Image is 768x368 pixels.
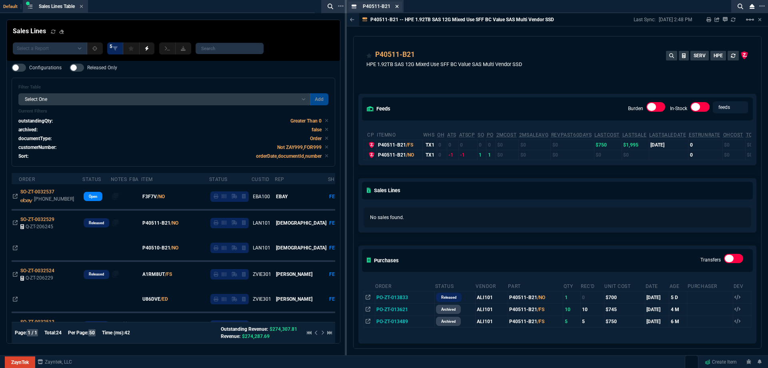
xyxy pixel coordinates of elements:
[329,296,357,302] span: FEDEX | GRD
[44,330,56,336] span: Total:
[142,244,170,251] span: P40510-B21
[580,280,604,292] th: Rec'd
[256,153,322,159] code: orderDate,documentId,number
[13,271,18,277] nx-icon: Open In Opposite Panel
[157,193,165,200] a: /NO
[459,132,475,138] abbr: ATS with all companies combined
[253,194,270,199] span: EBA100
[19,176,35,183] div: Order
[13,194,18,199] nx-icon: Open In Opposite Panel
[690,51,709,60] button: SERV
[594,140,622,150] td: $750
[370,214,745,221] p: No sales found.
[519,140,551,150] td: $0
[253,245,270,251] span: LAN101
[376,307,408,312] span: PO-ZT-013621
[622,140,649,150] td: $1,995
[459,150,478,160] td: -1
[111,176,127,183] div: Notes
[68,330,88,336] span: Per Page:
[142,193,157,200] span: F3F7V
[13,26,46,36] h4: Sales Lines
[253,220,270,226] span: LAN101
[367,257,399,264] h5: Purchases
[102,330,124,336] span: Time (ms):
[604,280,645,292] th: Unit Cost
[580,304,604,316] td: 10
[26,275,53,281] span: Q-ZT-206229
[35,358,74,366] a: msbcCompanyName
[276,220,326,226] span: [DEMOGRAPHIC_DATA]
[537,307,544,312] span: /FS
[142,271,165,278] span: A1RM8UT
[124,330,130,336] span: 42
[441,318,456,325] p: archived
[423,150,437,160] td: TX1
[39,4,75,9] span: Sales Lines Table
[13,220,18,226] nx-icon: Open In Opposite Panel
[26,224,53,229] span: Q-ZT-206245
[670,106,687,111] label: In-Stock
[375,280,434,292] th: Order
[645,304,669,316] td: [DATE]
[486,140,496,150] td: 0
[20,189,54,195] span: SO-ZT-0032537
[733,280,751,292] th: Dev
[537,319,544,324] span: /FS
[29,64,62,71] span: Configurations
[209,176,228,183] div: Status
[478,132,484,138] abbr: Total units on open Sales Orders
[645,280,669,292] th: Date
[459,140,478,150] td: 0
[688,150,723,160] td: 0
[20,217,54,222] span: SO-ZT-0032529
[604,304,645,316] td: $745
[112,195,119,200] nx-fornida-erp-notes: number
[496,150,519,160] td: $0
[252,176,270,183] div: CustID
[669,291,687,303] td: 5 D
[724,254,743,267] div: Transfers
[563,316,580,328] td: 5
[275,176,284,183] div: Rep
[376,294,433,301] nx-fornida-value: PO-ZT-013833
[18,135,52,142] p: documentType:
[437,150,447,160] td: 0
[690,102,710,115] div: In-Stock
[15,330,27,336] span: Page:
[89,193,97,200] p: Open
[649,140,688,150] td: [DATE]
[367,105,390,113] h5: feeds
[689,132,720,138] abbr: Total sales within a 30 day window based on last time there was inventory
[276,245,326,251] span: [DEMOGRAPHIC_DATA]
[406,142,413,148] span: /FS
[110,43,112,50] span: 5
[276,271,312,277] span: [PERSON_NAME]
[496,140,519,150] td: $0
[734,2,746,11] nx-icon: Search
[537,295,545,300] span: /NO
[723,150,746,160] td: $0
[551,150,594,160] td: $0
[475,291,508,303] td: ALI101
[669,280,687,292] th: Age
[13,296,18,302] nx-icon: Open In Opposite Panel
[437,132,444,138] abbr: Total units in inventory.
[27,329,38,336] span: 1 / 1
[669,316,687,328] td: 6 M
[435,280,476,292] th: Status
[604,291,645,303] td: $700
[375,49,415,60] a: P40511-B21
[89,220,104,226] p: Released
[253,271,271,277] span: ZVIE301
[423,129,437,140] th: WHS
[87,64,117,71] span: Released Only
[475,280,508,292] th: Vendor
[112,272,119,278] nx-fornida-erp-notes: number
[378,151,422,159] div: P40511-B21
[477,140,486,150] td: 0
[89,271,104,278] p: Released
[18,153,28,160] p: Sort:
[363,4,390,9] span: P40511-B21
[659,16,692,23] p: [DATE] 2:48 PM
